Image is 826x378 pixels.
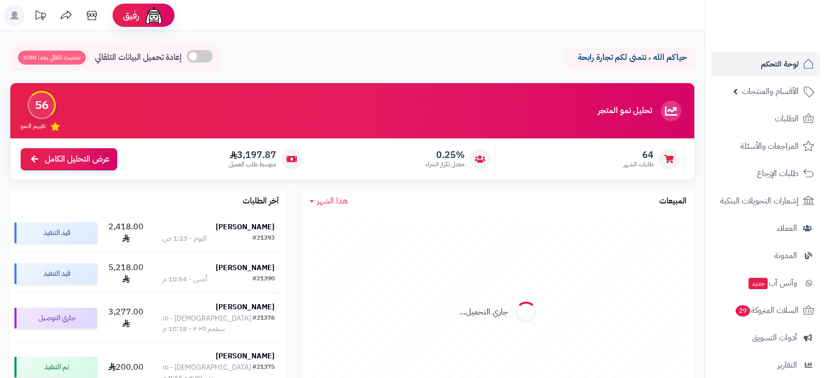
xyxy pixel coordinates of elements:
div: [DEMOGRAPHIC_DATA] - ١٥ سبتمبر ٢٠٢٥ - 10:18 م [163,313,252,334]
div: أمس - 10:54 م [163,274,207,285]
span: متوسط طلب العميل [229,160,276,169]
span: تحديث تلقائي بعد: 5:00 [18,51,86,65]
h3: آخر الطلبات [243,197,279,206]
span: الطلبات [775,112,799,126]
h3: تحليل نمو المتجر [598,106,652,116]
span: رفيق [123,9,139,22]
span: العملاء [777,221,797,235]
div: قيد التنفيذ [14,223,97,243]
div: قيد التنفيذ [14,263,97,284]
strong: [PERSON_NAME] [216,351,275,361]
a: السلات المتروكة29 [711,298,820,323]
a: التقارير [711,353,820,377]
span: إعادة تحميل البيانات التلقائي [95,52,182,64]
span: 64 [624,149,654,161]
span: لوحة التحكم [761,57,799,71]
div: جاري التوصيل [14,308,97,328]
div: #21390 [252,274,275,285]
a: هذا الشهر [310,195,348,207]
strong: [PERSON_NAME] [216,262,275,273]
span: أدوات التسويق [752,330,797,345]
span: جديد [749,278,768,289]
span: تقييم النمو [21,122,45,131]
span: الأقسام والمنتجات [742,84,799,99]
a: وآتس آبجديد [711,271,820,295]
span: إشعارات التحويلات البنكية [720,194,799,208]
strong: [PERSON_NAME] [216,222,275,232]
a: عرض التحليل الكامل [21,148,117,170]
h3: المبيعات [659,197,687,206]
td: 2,418.00 [101,213,151,253]
span: التقارير [777,358,797,372]
a: إشعارات التحويلات البنكية [711,188,820,213]
a: طلبات الإرجاع [711,161,820,186]
span: طلبات الإرجاع [757,166,799,181]
a: المراجعات والأسئلة [711,134,820,159]
span: المدونة [774,248,797,263]
span: طلبات الشهر [624,160,654,169]
span: السلات المتروكة [735,303,799,318]
div: اليوم - 1:23 ص [163,233,206,244]
td: 5,218.00 [101,254,151,294]
span: وآتس آب [748,276,797,290]
p: حياكم الله ، نتمنى لكم تجارة رابحة [573,52,687,64]
span: هذا الشهر [317,195,348,207]
div: تم التنفيذ [14,357,97,377]
a: تحديثات المنصة [27,5,53,28]
span: 29 [736,305,750,317]
img: ai-face.png [144,5,164,26]
span: المراجعات والأسئلة [740,139,799,153]
div: #21376 [252,313,275,334]
strong: [PERSON_NAME] [216,302,275,312]
div: #21393 [252,233,275,244]
a: أدوات التسويق [711,325,820,350]
td: 3,277.00 [101,294,151,342]
span: عرض التحليل الكامل [45,153,109,165]
span: معدل تكرار الشراء [425,160,465,169]
a: المدونة [711,243,820,268]
a: الطلبات [711,106,820,131]
a: العملاء [711,216,820,241]
span: 3,197.87 [229,149,276,161]
div: جاري التحميل... [459,306,508,318]
a: لوحة التحكم [711,52,820,76]
span: 0.25% [425,149,465,161]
